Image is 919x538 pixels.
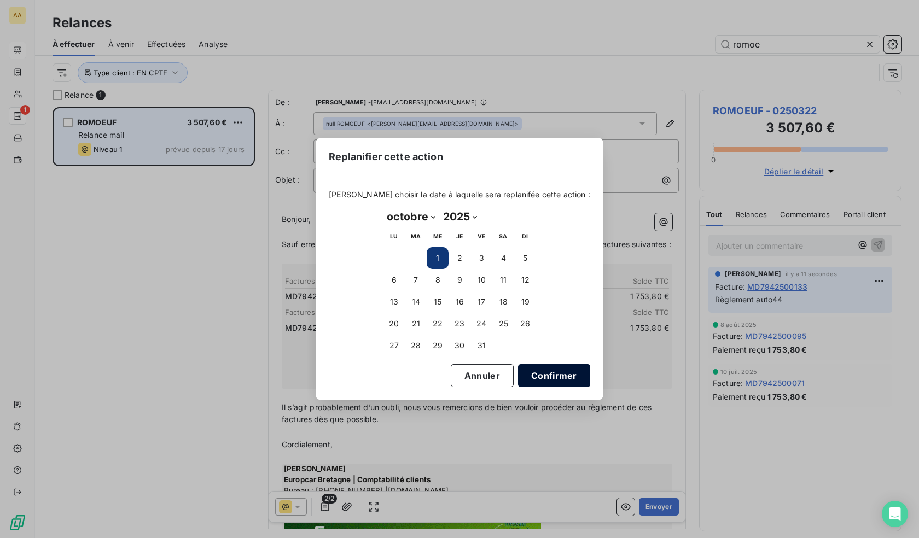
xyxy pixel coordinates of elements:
button: 26 [514,313,536,335]
button: 3 [470,247,492,269]
button: 1 [427,247,449,269]
span: [PERSON_NAME] choisir la date à laquelle sera replanifée cette action : [329,189,590,200]
th: mercredi [427,225,449,247]
button: 24 [470,313,492,335]
button: 23 [449,313,470,335]
button: 7 [405,269,427,291]
button: 8 [427,269,449,291]
button: 12 [514,269,536,291]
th: samedi [492,225,514,247]
button: 4 [492,247,514,269]
th: mardi [405,225,427,247]
button: 31 [470,335,492,356]
button: 9 [449,269,470,291]
button: 20 [383,313,405,335]
span: Replanifier cette action [329,149,443,164]
th: lundi [383,225,405,247]
button: 30 [449,335,470,356]
div: Open Intercom Messenger [882,501,908,527]
button: 10 [470,269,492,291]
button: Confirmer [518,364,590,387]
th: dimanche [514,225,536,247]
th: jeudi [449,225,470,247]
th: vendredi [470,225,492,247]
button: 13 [383,291,405,313]
button: 6 [383,269,405,291]
button: 29 [427,335,449,356]
button: 11 [492,269,514,291]
button: 15 [427,291,449,313]
button: 28 [405,335,427,356]
button: 17 [470,291,492,313]
button: 18 [492,291,514,313]
button: 16 [449,291,470,313]
button: 21 [405,313,427,335]
button: 27 [383,335,405,356]
button: Annuler [451,364,514,387]
button: 25 [492,313,514,335]
button: 14 [405,291,427,313]
button: 2 [449,247,470,269]
button: 5 [514,247,536,269]
button: 19 [514,291,536,313]
button: 22 [427,313,449,335]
